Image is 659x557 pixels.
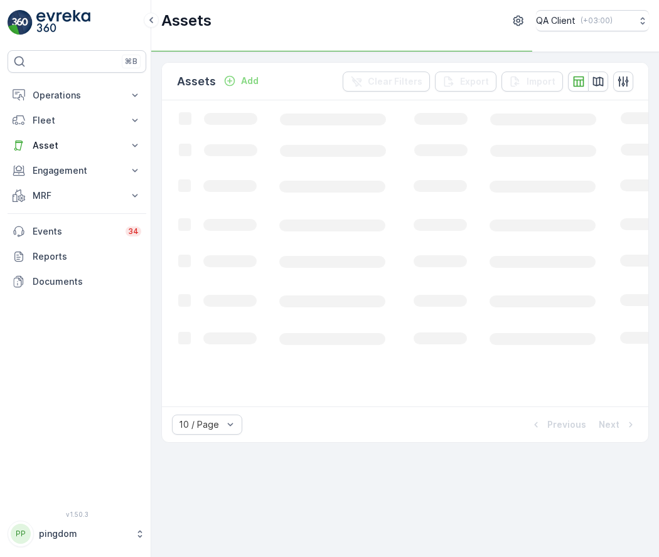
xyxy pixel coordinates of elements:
button: Asset [8,133,146,158]
p: Add [241,75,259,87]
button: Add [218,73,264,88]
button: Export [435,72,496,92]
img: logo_light-DOdMpM7g.png [36,10,90,35]
p: QA Client [536,14,576,27]
p: Documents [33,275,141,288]
p: Engagement [33,164,121,177]
p: ( +03:00 ) [581,16,613,26]
button: Fleet [8,108,146,133]
span: v 1.50.3 [8,511,146,518]
p: 34 [128,226,139,236]
p: Events [33,225,118,238]
p: Assets [161,11,212,31]
p: Clear Filters [368,75,422,88]
button: MRF [8,183,146,208]
img: logo [8,10,33,35]
p: Asset [33,139,121,152]
p: Assets [177,73,216,90]
a: Events34 [8,219,146,244]
p: Export [460,75,489,88]
a: Reports [8,244,146,269]
button: Engagement [8,158,146,183]
button: QA Client(+03:00) [536,10,649,31]
button: Previous [528,417,587,432]
p: pingdom [39,528,129,540]
p: MRF [33,189,121,202]
p: Next [599,418,619,431]
p: Fleet [33,114,121,127]
a: Documents [8,269,146,294]
p: Reports [33,250,141,263]
p: Import [527,75,555,88]
p: Previous [547,418,586,431]
button: PPpingdom [8,521,146,547]
button: Next [597,417,638,432]
div: PP [11,524,31,544]
button: Clear Filters [343,72,430,92]
button: Operations [8,83,146,108]
button: Import [501,72,563,92]
p: ⌘B [125,56,137,66]
p: Operations [33,89,121,102]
